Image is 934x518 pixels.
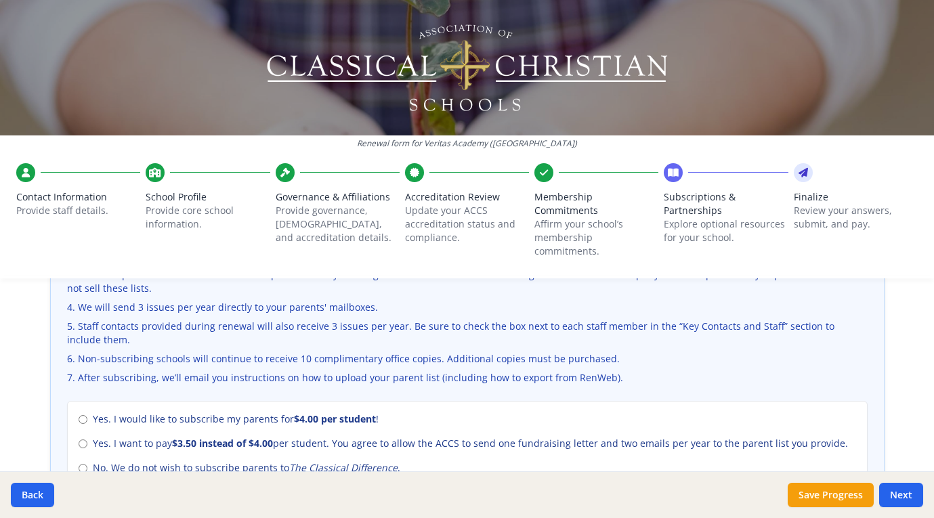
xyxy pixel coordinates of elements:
[289,461,398,474] em: The Classical Difference
[16,204,140,217] p: Provide staff details.
[67,320,868,347] li: Staff contacts provided during renewal will also receive 3 issues per year. Be sure to check the ...
[276,190,400,204] span: Governance & Affiliations
[11,483,54,507] button: Back
[79,439,87,448] input: Yes. I want to pay$3.50 instead of $4.00per student. You agree to allow the ACCS to send one fund...
[67,352,868,366] li: Non-subscribing schools will continue to receive 10 complimentary office copies. Additional copie...
[172,437,273,450] strong: $3.50 instead of $4.00
[664,217,788,244] p: Explore optional resources for your school.
[664,190,788,217] span: Subscriptions & Partnerships
[146,204,270,231] p: Provide core school information.
[67,301,868,314] li: We will send 3 issues per year directly to your parents' mailboxes.
[294,412,376,425] strong: $4.00 per student
[534,217,658,258] p: Affirm your school’s membership commitments.
[264,20,670,115] img: Logo
[405,204,529,244] p: Update your ACCS accreditation status and compliance.
[93,437,848,450] span: Yes. I want to pay per student. You agree to allow the ACCS to send one fundraising letter and tw...
[67,371,868,385] li: After subscribing, we’ll email you instructions on how to upload your parent list (including how ...
[93,461,400,475] span: No. We do not wish to subscribe parents to .
[794,190,918,204] span: Finalize
[16,190,140,204] span: Contact Information
[534,190,658,217] span: Membership Commitments
[146,190,270,204] span: School Profile
[405,190,529,204] span: Accreditation Review
[879,483,923,507] button: Next
[276,204,400,244] p: Provide governance, [DEMOGRAPHIC_DATA], and accreditation details.
[794,204,918,231] p: Review your answers, submit, and pay.
[79,464,87,473] input: No. We do not wish to subscribe parents toThe Classical Difference.
[79,415,87,424] input: Yes. I would like to subscribe my parents for$4.00 per student!
[93,412,379,426] span: Yes. I would like to subscribe my parents for !
[788,483,874,507] button: Save Progress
